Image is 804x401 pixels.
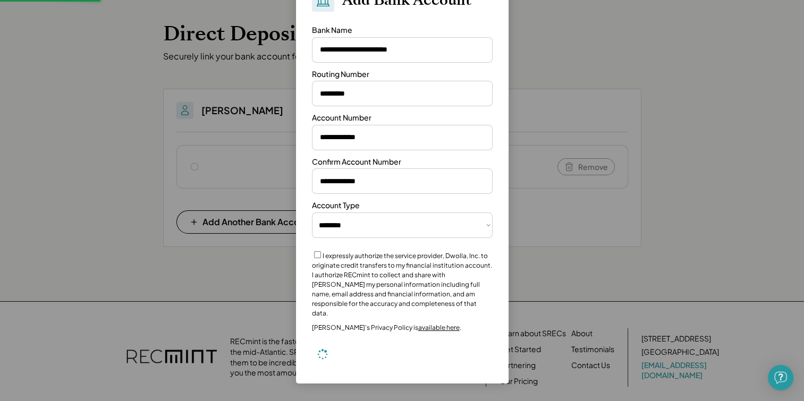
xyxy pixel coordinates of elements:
label: I expressly authorize the service provider, Dwolla, Inc. to originate credit transfers to my fina... [312,252,492,317]
a: available here [418,323,460,331]
div: Account Number [312,113,371,123]
div: Confirm Account Number [312,157,401,167]
div: Account Type [312,200,360,211]
div: [PERSON_NAME]’s Privacy Policy is . [312,323,461,332]
div: Bank Name [312,25,352,36]
div: Open Intercom Messenger [768,365,793,390]
div: Routing Number [312,69,369,80]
